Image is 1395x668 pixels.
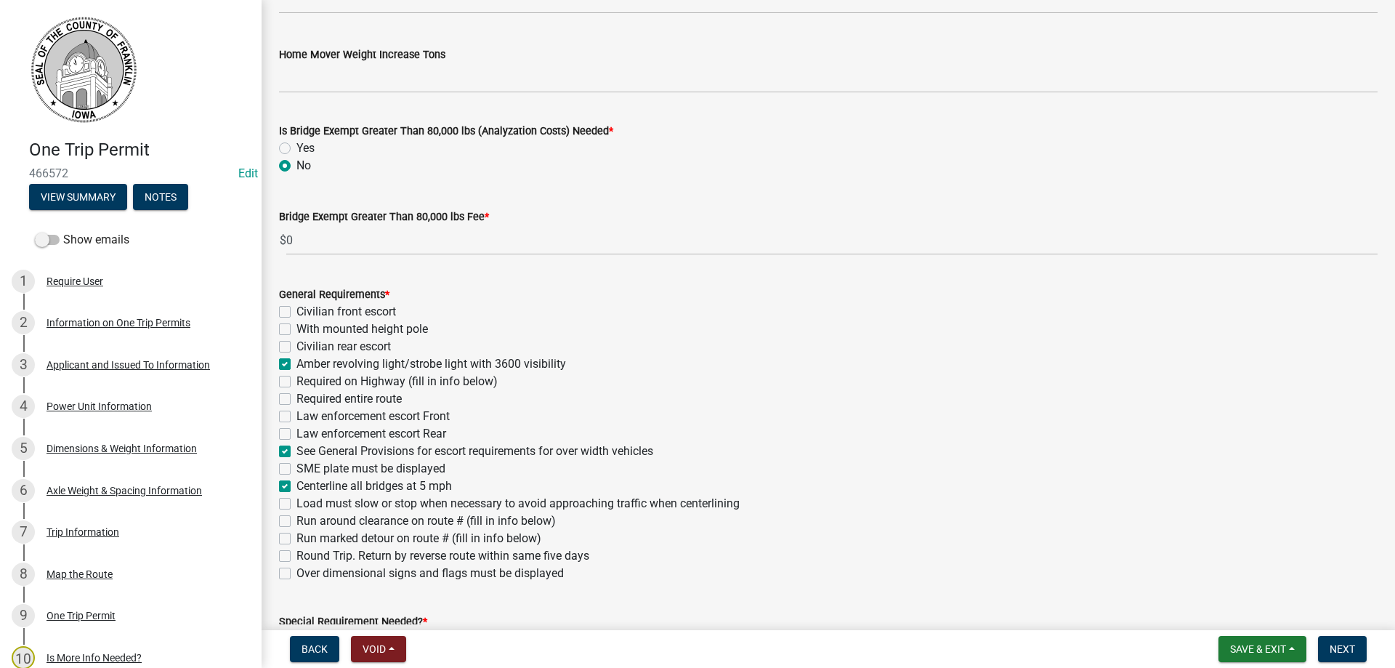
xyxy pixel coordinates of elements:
div: 4 [12,395,35,418]
div: Require User [46,276,103,286]
img: Franklin County, Iowa [29,15,138,124]
button: Next [1318,636,1367,662]
label: No [296,157,311,174]
div: 2 [12,311,35,334]
wm-modal-confirm: Notes [133,192,188,204]
span: 466572 [29,166,232,180]
label: Run marked detour on route # (fill in info below) [296,530,541,547]
label: With mounted height pole [296,321,428,338]
span: Save & Exit [1230,643,1286,655]
label: Run around clearance on route # (fill in info below) [296,512,556,530]
label: General Requirements [279,290,389,300]
div: 6 [12,479,35,502]
label: Special Requirement Needed? [279,617,427,627]
wm-modal-confirm: Edit Application Number [238,166,258,180]
label: Amber revolving light/strobe light with 3600 visibility [296,355,566,373]
label: Law enforcement escort Front [296,408,450,425]
div: Applicant and Issued To Information [46,360,210,370]
label: Load must slow or stop when necessary to avoid approaching traffic when centerlining [296,495,740,512]
div: 7 [12,520,35,544]
label: Civilian front escort [296,303,396,321]
label: Required entire route [296,390,402,408]
label: Centerline all bridges at 5 mph [296,478,452,495]
label: See General Provisions for escort requirements for over width vehicles [296,443,653,460]
label: Law enforcement escort Rear [296,425,446,443]
label: Yes [296,140,315,157]
button: Notes [133,184,188,210]
div: Dimensions & Weight Information [46,443,197,454]
div: One Trip Permit [46,611,116,621]
button: Void [351,636,406,662]
label: Civilian rear escort [296,338,391,355]
label: Show emails [35,231,129,249]
div: Power Unit Information [46,401,152,411]
div: 5 [12,437,35,460]
div: Information on One Trip Permits [46,318,190,328]
label: SME plate must be displayed [296,460,445,478]
span: Back [302,643,328,655]
label: Is Bridge Exempt Greater Than 80,000 lbs (Analyzation Costs) Needed [279,126,613,137]
label: Over dimensional signs and flags must be displayed [296,565,564,582]
div: Trip Information [46,527,119,537]
label: Required on Highway (fill in info below) [296,373,498,390]
button: View Summary [29,184,127,210]
button: Back [290,636,339,662]
div: 8 [12,563,35,586]
span: $ [279,225,287,255]
div: Map the Route [46,569,113,579]
div: 1 [12,270,35,293]
div: 9 [12,604,35,627]
a: Edit [238,166,258,180]
span: Void [363,643,386,655]
div: Is More Info Needed? [46,653,142,663]
label: Bridge Exempt Greater Than 80,000 lbs Fee [279,212,489,222]
wm-modal-confirm: Summary [29,192,127,204]
label: Home Mover Weight Increase Tons [279,50,445,60]
span: Next [1330,643,1355,655]
div: 3 [12,353,35,377]
button: Save & Exit [1218,636,1306,662]
div: Axle Weight & Spacing Information [46,486,202,496]
h4: One Trip Permit [29,140,250,161]
label: Round Trip. Return by reverse route within same five days [296,547,589,565]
